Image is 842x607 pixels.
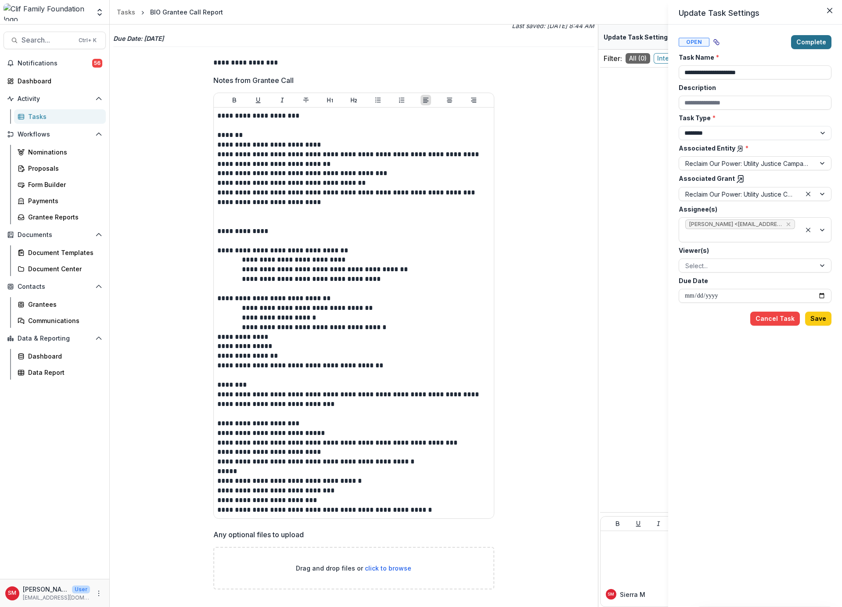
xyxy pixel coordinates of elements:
div: Remove Sierra Martinez <sierra@cliffamilyfoundation.org> (sierra@cliffamilyfoundation.org) [785,220,792,229]
span: [PERSON_NAME] <[EMAIL_ADDRESS][DOMAIN_NAME]> ([EMAIL_ADDRESS][DOMAIN_NAME]) [689,221,782,227]
label: Description [679,83,826,92]
label: Associated Entity [679,144,826,153]
button: Close [823,4,837,18]
label: Viewer(s) [679,246,826,255]
label: Task Type [679,113,826,122]
button: View dependent tasks [709,35,723,49]
span: Open [679,38,709,47]
button: Save [805,312,831,326]
label: Due Date [679,276,826,285]
button: Complete [791,35,831,49]
button: Cancel Task [750,312,800,326]
label: Task Name [679,53,826,62]
div: Clear selected options [803,225,813,235]
label: Associated Grant [679,174,826,183]
div: Clear selected options [803,189,813,199]
label: Assignee(s) [679,205,826,214]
